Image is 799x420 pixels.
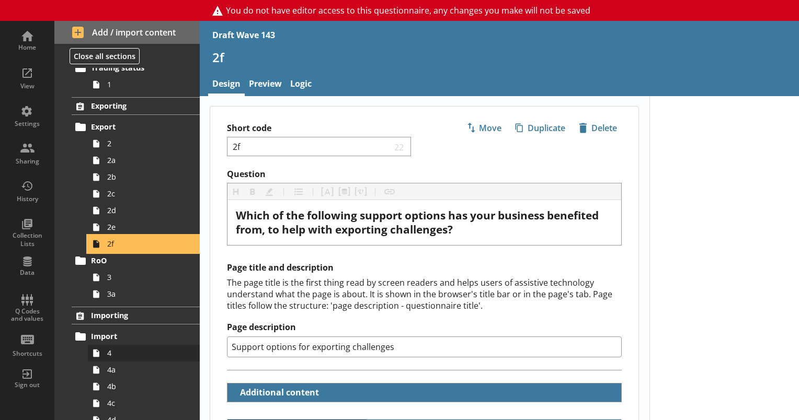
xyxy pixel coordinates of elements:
[9,381,45,389] div: Sign out
[70,48,140,64] button: Close all sections
[76,119,200,252] li: Export22a2b2c2d2e2f
[227,322,622,333] label: Page description
[236,208,613,237] div: Question
[9,195,45,203] div: History
[88,286,200,302] a: 3a
[107,272,186,282] span: 3
[107,79,186,89] span: 1
[227,169,622,180] label: Question
[72,97,200,115] a: Exporting
[91,255,181,265] span: RoO
[9,82,45,90] div: View
[9,269,45,277] div: Data
[9,43,45,52] div: Home
[88,395,200,412] a: 4c
[107,189,186,199] span: 2c
[88,219,200,236] a: 2e
[511,120,569,136] span: Duplicate
[54,21,200,44] button: Add / import content
[107,365,186,375] span: 4a
[227,262,622,273] h2: Page title and description
[9,308,45,323] div: Q Codes and values
[88,135,200,152] a: 2
[88,76,200,93] a: 1
[91,101,181,111] span: Exporting
[107,289,186,299] span: 3a
[107,205,186,215] span: 2d
[107,138,186,148] span: 2
[88,269,200,286] a: 3
[9,157,45,166] div: Sharing
[107,348,186,358] span: 4
[462,120,506,136] span: Move
[88,378,200,395] a: 4b
[574,119,622,137] button: Delete
[88,169,200,185] a: 2b
[9,120,45,128] div: Settings
[88,185,200,202] a: 2c
[286,74,316,96] a: Logic
[236,208,601,237] span: Which of the following support options has your business benefited from, to help with exporting c...
[107,239,186,249] span: 2f
[212,29,275,41] div: Draft Wave 143
[76,252,200,302] li: RoO33a
[72,119,200,135] a: Export
[88,361,200,378] a: 4a
[72,328,200,345] a: Import
[227,277,622,311] div: The page title is the first thing read by screen readers and helps users of assistive technology ...
[91,331,181,341] span: Import
[72,60,200,76] a: Trading status
[9,231,45,248] div: Collection Lists
[72,27,182,38] span: Add / import content
[107,172,186,182] span: 2b
[575,120,621,136] span: Delete
[107,222,186,232] span: 2e
[91,310,181,320] span: Importing
[208,74,245,96] a: Design
[88,152,200,169] a: 2a
[107,381,186,391] span: 4b
[72,252,200,269] a: RoO
[88,236,200,252] a: 2f
[54,97,200,302] li: ExportingExport22a2b2c2d2e2fRoO33a
[107,398,186,408] span: 4c
[91,122,181,132] span: Export
[107,155,186,165] span: 2a
[72,307,200,324] a: Importing
[462,119,506,137] button: Move
[510,119,570,137] button: Duplicate
[227,123,425,134] label: Short code
[9,349,45,358] div: Shortcuts
[212,49,786,65] h1: 2f
[245,74,286,96] a: Preview
[88,202,200,219] a: 2d
[232,383,321,402] button: Additional content
[88,345,200,361] a: 4
[392,142,407,151] span: 22
[91,63,181,73] span: Trading status
[76,60,200,93] li: Trading status1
